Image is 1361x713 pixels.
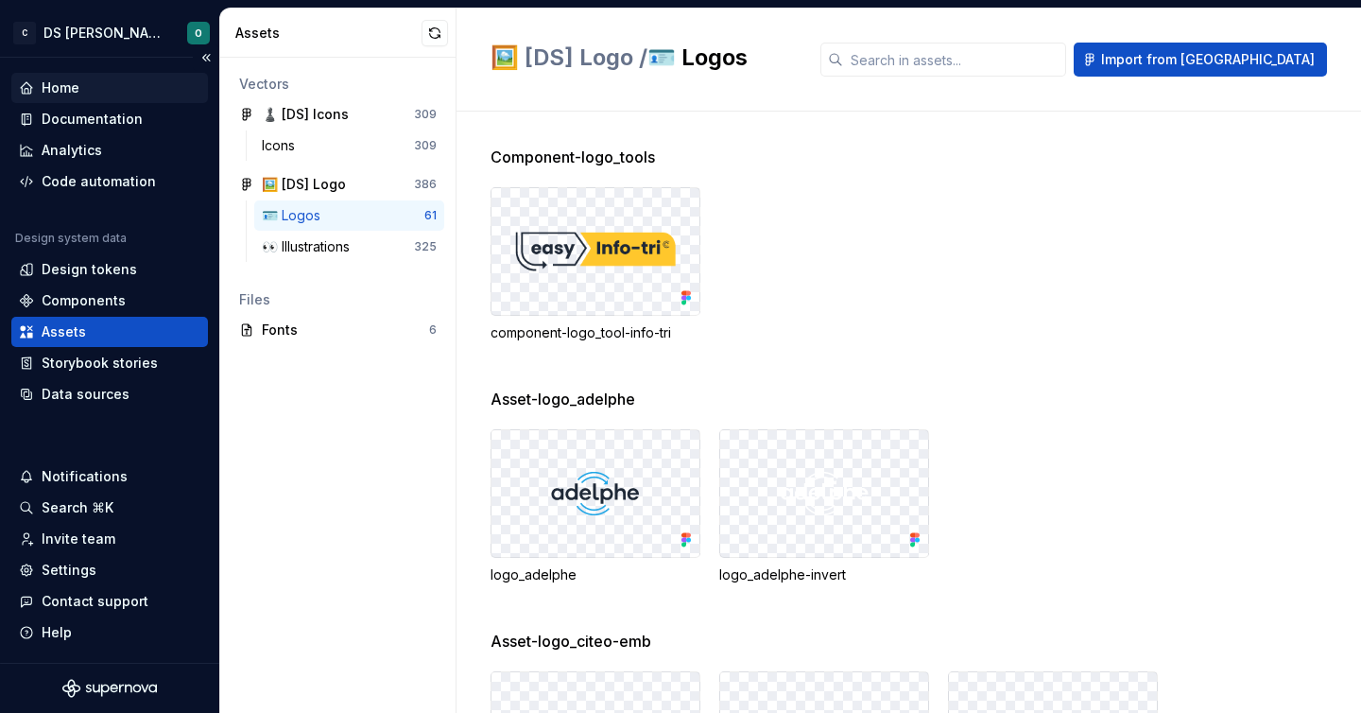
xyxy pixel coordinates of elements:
div: Components [42,291,126,310]
div: logo_adelphe [491,565,700,584]
button: Contact support [11,586,208,617]
div: Assets [42,322,86,341]
div: O [195,26,202,41]
div: 309 [414,138,437,153]
div: C [13,22,36,44]
div: Icons [262,136,302,155]
div: Design system data [15,231,127,246]
a: 🖼️ [DS] Logo386 [232,169,444,200]
button: Help [11,617,208,648]
div: logo_adelphe-invert [719,565,929,584]
a: ♟️ [DS] Icons309 [232,99,444,130]
div: Invite team [42,530,115,548]
a: Documentation [11,104,208,134]
div: Help [42,623,72,642]
div: Fonts [262,321,429,339]
div: 325 [414,239,437,254]
a: 👀 Illustrations325 [254,232,444,262]
span: Import from [GEOGRAPHIC_DATA] [1101,50,1315,69]
a: Fonts6 [232,315,444,345]
a: Code automation [11,166,208,197]
span: Asset-logo_citeo-emb [491,630,651,652]
h2: 🪪 Logos [491,43,798,73]
a: Invite team [11,524,208,554]
div: 386 [414,177,437,192]
div: Contact support [42,592,148,611]
div: Search ⌘K [42,498,113,517]
a: Data sources [11,379,208,409]
div: Settings [42,561,96,580]
div: 🖼️ [DS] Logo [262,175,346,194]
a: Storybook stories [11,348,208,378]
div: Code automation [42,172,156,191]
span: Asset-logo_adelphe [491,388,635,410]
div: 6 [429,322,437,338]
div: 61 [424,208,437,223]
div: 309 [414,107,437,122]
button: Collapse sidebar [193,44,219,71]
button: CDS [PERSON_NAME]O [4,12,215,53]
a: Assets [11,317,208,347]
button: Import from [GEOGRAPHIC_DATA] [1074,43,1327,77]
div: Data sources [42,385,129,404]
a: Icons309 [254,130,444,161]
button: Notifications [11,461,208,492]
div: component-logo_tool-info-tri [491,323,700,342]
div: Storybook stories [42,354,158,373]
div: Analytics [42,141,102,160]
span: 🖼️ [DS] Logo / [491,43,647,71]
div: ♟️ [DS] Icons [262,105,349,124]
div: Assets [235,24,422,43]
button: Search ⌘K [11,493,208,523]
input: Search in assets... [843,43,1066,77]
div: Design tokens [42,260,137,279]
span: Component-logo_tools [491,146,655,168]
div: 👀 Illustrations [262,237,357,256]
div: Home [42,78,79,97]
a: Analytics [11,135,208,165]
a: Home [11,73,208,103]
div: Notifications [42,467,128,486]
div: Documentation [42,110,143,129]
a: 🪪 Logos61 [254,200,444,231]
div: Vectors [239,75,437,94]
a: Components [11,286,208,316]
a: Settings [11,555,208,585]
div: DS [PERSON_NAME] [43,24,164,43]
svg: Supernova Logo [62,679,157,698]
a: Design tokens [11,254,208,285]
div: 🪪 Logos [262,206,328,225]
div: Files [239,290,437,309]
